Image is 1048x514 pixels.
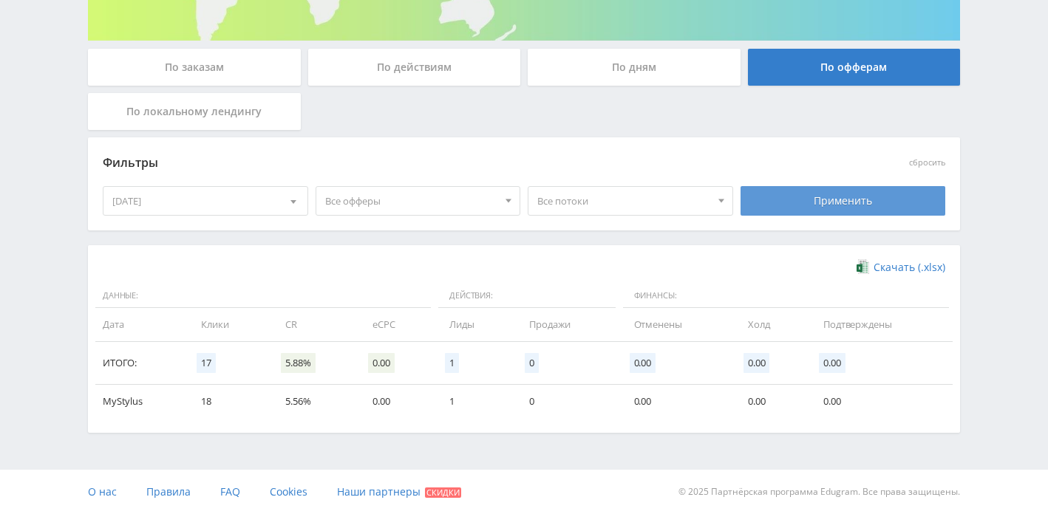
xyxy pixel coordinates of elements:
img: xlsx [857,259,869,274]
span: Все потоки [537,187,710,215]
span: 0.00 [368,353,394,373]
td: 5.56% [270,385,358,418]
div: Фильтры [103,152,733,174]
span: О нас [88,484,117,498]
span: Финансы: [623,284,949,309]
div: По офферам [748,49,961,86]
div: © 2025 Партнёрская программа Edugram. Все права защищены. [531,470,960,514]
a: Cookies [270,470,307,514]
span: Все офферы [325,187,498,215]
span: 0.00 [744,353,769,373]
td: 0.00 [809,385,953,418]
td: 0 [514,385,619,418]
div: По действиям [308,49,521,86]
span: FAQ [220,484,240,498]
td: Клики [186,308,270,341]
span: Наши партнеры [337,484,421,498]
td: 18 [186,385,270,418]
td: Итого: [95,342,186,385]
td: Подтверждены [809,308,953,341]
span: Правила [146,484,191,498]
td: CR [270,308,358,341]
span: 0.00 [819,353,845,373]
span: 5.88% [281,353,315,373]
td: Холд [733,308,809,341]
td: 0.00 [733,385,809,418]
td: MyStylus [95,385,186,418]
div: Применить [741,186,946,216]
td: Лиды [435,308,514,341]
td: 1 [435,385,514,418]
div: [DATE] [103,187,307,215]
span: Действия: [438,284,615,309]
span: Скачать (.xlsx) [874,261,945,273]
a: О нас [88,470,117,514]
td: Продажи [514,308,619,341]
div: По заказам [88,49,301,86]
a: Наши партнеры Скидки [337,470,461,514]
a: Правила [146,470,191,514]
td: 0.00 [619,385,733,418]
div: По локальному лендингу [88,93,301,130]
a: FAQ [220,470,240,514]
div: По дням [528,49,741,86]
span: 0 [525,353,539,373]
td: Отменены [619,308,733,341]
td: eCPC [358,308,435,341]
span: 17 [197,353,216,373]
span: 1 [445,353,459,373]
td: 0.00 [358,385,435,418]
span: 0.00 [630,353,656,373]
button: сбросить [909,158,945,168]
span: Cookies [270,484,307,498]
a: Скачать (.xlsx) [857,260,945,275]
td: Дата [95,308,186,341]
span: Данные: [95,284,431,309]
span: Скидки [425,487,461,498]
